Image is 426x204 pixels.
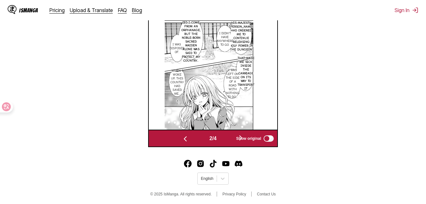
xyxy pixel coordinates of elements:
[257,192,276,196] a: Contact Us
[150,192,212,196] span: © 2025 IsManga. All rights reserved.
[222,160,230,167] img: IsManga YouTube
[264,135,274,142] input: Show original
[118,7,127,13] a: FAQ
[70,7,113,13] a: Upload & Translate
[235,160,242,167] a: Discord
[184,160,192,167] a: Facebook
[168,41,186,55] p: I was disposed of.
[180,16,202,64] p: Not only did I come from an orphanage, but the noble-born Sacred Maiden alone was said to protect...
[222,192,246,196] a: Privacy Policy
[236,136,261,141] span: Show original
[49,7,65,13] a: Pricing
[169,68,185,97] p: When I woke up, this country had saved me...
[197,160,204,167] img: IsManga Instagram
[19,7,38,13] div: IsManga
[222,160,230,167] a: Youtube
[181,135,189,143] img: Previous page
[412,7,418,13] img: Sign out
[209,160,217,167] img: IsManga TikTok
[209,160,217,167] a: TikTok
[8,5,49,15] a: IsManga LogoIsManga
[235,160,242,167] img: IsManga Discord
[215,30,235,48] p: I didn't have anywhere to go.
[201,176,202,181] input: Select language
[8,5,16,14] img: IsManga Logo
[225,67,241,100] p: I was left on the side of a road with nothing to do...
[197,160,204,167] a: Instagram
[395,7,418,13] button: Sign In
[236,55,256,92] p: That made me sick inside the carriage on its way to transport it
[209,136,216,141] span: 2 / 4
[228,20,255,53] p: His Majesty [PERSON_NAME] had ordered me to continue releasing holy power in the dungeon
[184,160,192,167] img: IsManga Facebook
[132,7,142,13] a: Blog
